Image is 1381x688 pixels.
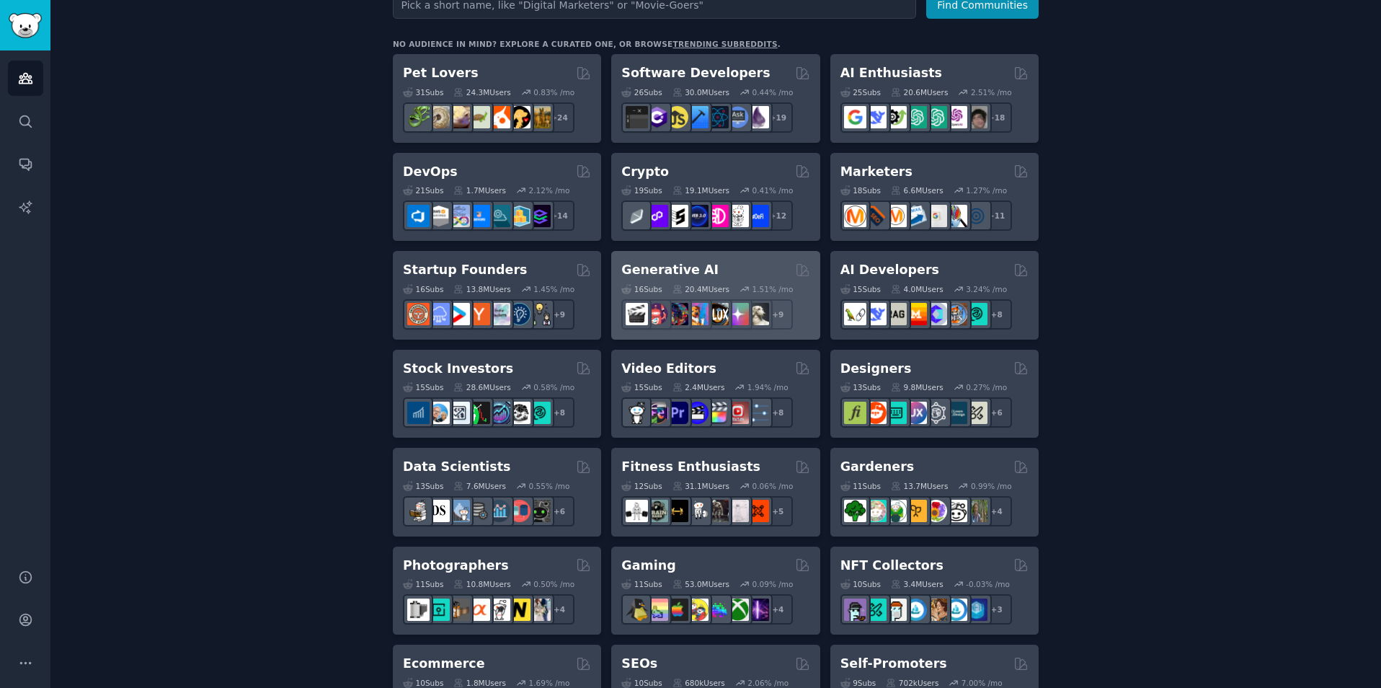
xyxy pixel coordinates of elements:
img: defi_ [747,205,769,227]
h2: Ecommerce [403,655,485,673]
img: growmybusiness [528,303,551,325]
div: 6.6M Users [891,185,943,195]
img: EntrepreneurRideAlong [407,303,430,325]
img: StocksAndTrading [488,402,510,424]
div: 20.4M Users [672,284,729,294]
div: 1.51 % /mo [752,284,794,294]
img: AskComputerScience [727,106,749,128]
img: software [626,106,648,128]
img: content_marketing [844,205,866,227]
img: ValueInvesting [427,402,450,424]
img: dalle2 [646,303,668,325]
img: GYM [626,500,648,522]
div: 9.8M Users [891,382,943,392]
h2: Marketers [840,163,912,181]
img: flowers [925,500,947,522]
img: postproduction [747,402,769,424]
div: 0.41 % /mo [752,185,794,195]
img: NFTExchange [844,599,866,621]
div: 15 Sub s [403,382,443,392]
div: 15 Sub s [621,382,662,392]
h2: Pet Lovers [403,64,479,82]
div: 15 Sub s [840,284,881,294]
div: + 18 [982,102,1012,133]
div: 0.06 % /mo [752,481,794,491]
div: 0.50 % /mo [533,579,574,589]
img: iOSProgramming [686,106,709,128]
img: GoogleGeminiAI [844,106,866,128]
img: fitness30plus [706,500,729,522]
h2: Video Editors [621,360,716,378]
div: 30.0M Users [672,87,729,97]
img: OnlineMarketing [965,205,987,227]
img: datasets [508,500,530,522]
img: ethfinance [626,205,648,227]
div: 2.06 % /mo [747,678,789,688]
img: defiblockchain [706,205,729,227]
img: elixir [747,106,769,128]
img: UX_Design [965,402,987,424]
div: 16 Sub s [403,284,443,294]
img: AWS_Certified_Experts [427,205,450,227]
img: analog [407,599,430,621]
img: bigseo [864,205,887,227]
img: turtle [468,106,490,128]
div: 7.00 % /mo [962,678,1003,688]
div: 13 Sub s [840,382,881,392]
h2: Stock Investors [403,360,513,378]
img: dividends [407,402,430,424]
img: aivideo [626,303,648,325]
div: 0.58 % /mo [533,382,574,392]
img: platformengineering [488,205,510,227]
div: + 4 [763,594,793,625]
div: + 12 [763,200,793,231]
img: CryptoNews [727,205,749,227]
div: 4.0M Users [891,284,943,294]
div: 680k Users [672,678,725,688]
img: VideoEditors [686,402,709,424]
img: chatgpt_prompts_ [925,106,947,128]
img: weightroom [686,500,709,522]
img: data [528,500,551,522]
img: technicalanalysis [528,402,551,424]
h2: Startup Founders [403,261,527,279]
img: userexperience [925,402,947,424]
img: LangChain [844,303,866,325]
img: starryai [727,303,749,325]
img: canon [488,599,510,621]
img: GymMotivation [646,500,668,522]
div: 21 Sub s [403,185,443,195]
div: 0.09 % /mo [752,579,794,589]
h2: Crypto [621,163,669,181]
div: 10 Sub s [403,678,443,688]
img: premiere [666,402,688,424]
div: 19 Sub s [621,185,662,195]
h2: Software Developers [621,64,770,82]
div: 3.24 % /mo [966,284,1007,294]
img: dataengineering [468,500,490,522]
img: Nikon [508,599,530,621]
div: + 4 [544,594,574,625]
h2: Fitness Enthusiasts [621,458,760,476]
div: + 19 [763,102,793,133]
h2: NFT Collectors [840,557,943,575]
div: 16 Sub s [621,284,662,294]
img: linux_gaming [626,599,648,621]
img: ethstaker [666,205,688,227]
img: gopro [626,402,648,424]
div: 1.94 % /mo [747,382,789,392]
img: AItoolsCatalog [884,106,907,128]
div: + 9 [544,299,574,330]
div: 10 Sub s [840,579,881,589]
img: SaaS [427,303,450,325]
img: datascience [427,500,450,522]
img: reactnative [706,106,729,128]
img: MachineLearning [407,500,430,522]
img: SonyAlpha [468,599,490,621]
img: macgaming [666,599,688,621]
img: UrbanGardening [945,500,967,522]
img: AIDevelopersSociety [965,303,987,325]
div: + 8 [544,397,574,428]
h2: SEOs [621,655,657,673]
img: logodesign [864,402,887,424]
